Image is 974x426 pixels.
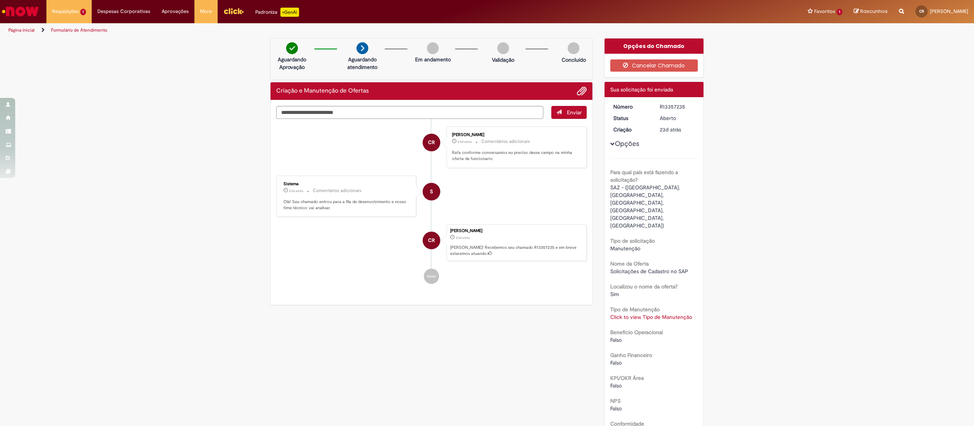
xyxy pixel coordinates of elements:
span: 1 [80,9,86,15]
div: Camila Garcia Rafael [423,134,440,151]
span: Manutenção [610,245,640,252]
b: Tipo de solicitação [610,237,655,244]
img: arrow-next.png [356,42,368,54]
p: Rafa conforme conversamos eu preciso desse campo na minha oferta de funcionario [452,150,579,162]
b: Nome da Oferta [610,260,649,267]
dt: Status [608,114,654,122]
p: Aguardando atendimento [344,56,381,71]
a: Formulário de Atendimento [51,27,107,33]
div: Opções do Chamado [605,38,704,54]
img: check-circle-green.png [286,42,298,54]
span: 23d atrás [458,139,472,144]
div: Camila Garcia Rafael [423,232,440,249]
b: Beneficio Operacional [610,329,663,336]
p: Em andamento [415,56,451,63]
h2: Criação e Manutenção de Ofertas Histórico de tíquete [276,88,369,94]
span: Falso [610,382,622,389]
b: Tipo de Manutenção [610,306,660,313]
dt: Criação [608,126,654,133]
time: 05/08/2025 17:50:14 [456,235,470,240]
time: 05/08/2025 17:50:17 [289,189,303,193]
span: CR [428,231,435,250]
button: Cancelar Chamado [610,59,698,72]
span: S [430,183,433,201]
div: System [423,183,440,200]
img: ServiceNow [1,4,40,19]
b: KPI/OKR Área [610,375,644,381]
p: +GenAi [280,8,299,17]
span: CR [919,9,924,14]
span: Despesas Corporativas [97,8,150,15]
div: Padroniza [255,8,299,17]
p: Validação [492,56,514,64]
p: [PERSON_NAME]! Recebemos seu chamado R13357235 e em breve estaremos atuando. [450,245,582,256]
p: Concluído [562,56,586,64]
p: Aguardando Aprovação [274,56,310,71]
ul: Histórico de tíquete [276,119,587,291]
img: img-circle-grey.png [427,42,439,54]
span: 23d atrás [660,126,681,133]
a: Página inicial [8,27,35,33]
b: Para qual país está fazendo a solicitação? [610,169,678,183]
img: img-circle-grey.png [568,42,579,54]
button: Enviar [551,106,587,119]
div: Aberto [660,114,695,122]
span: Favoritos [814,8,835,15]
span: 23d atrás [456,235,470,240]
b: Localizou o nome da oferta? [610,283,678,290]
img: img-circle-grey.png [497,42,509,54]
span: Falso [610,405,622,412]
div: Sistema [283,182,410,186]
ul: Trilhas de página [6,23,644,37]
span: Enviar [567,109,582,116]
textarea: Digite sua mensagem aqui... [276,106,543,119]
span: [PERSON_NAME] [930,8,968,14]
small: Comentários adicionais [313,187,361,194]
span: Rascunhos [860,8,888,15]
span: Aprovações [162,8,189,15]
img: click_logo_yellow_360x200.png [223,5,244,17]
span: 1 [837,9,842,15]
div: [PERSON_NAME] [450,229,582,233]
span: Falso [610,359,622,366]
span: CR [428,133,435,152]
time: 05/08/2025 17:50:42 [458,139,472,144]
span: Sim [610,291,619,298]
p: Olá! Seu chamado entrou para a fila de desenvolvimento e nosso time técnico vai analisar. [283,199,410,211]
time: 05/08/2025 17:50:14 [660,126,681,133]
div: [PERSON_NAME] [452,133,579,137]
small: Comentários adicionais [481,138,530,145]
b: Ganho Financeiro [610,352,652,359]
b: NPS [610,397,621,404]
div: 05/08/2025 17:50:14 [660,126,695,133]
li: Camila Garcia Rafael [276,224,587,261]
span: Solicitações de Cadastro no SAP [610,268,688,275]
button: Adicionar anexos [577,86,587,96]
dt: Número [608,103,654,111]
div: R13357235 [660,103,695,111]
span: SAZ - ([GEOGRAPHIC_DATA], [GEOGRAPHIC_DATA], [GEOGRAPHIC_DATA], [GEOGRAPHIC_DATA], [GEOGRAPHIC_DA... [610,184,681,229]
span: Falso [610,336,622,343]
span: Sua solicitação foi enviada [610,86,673,93]
span: More [200,8,212,15]
span: 23d atrás [289,189,303,193]
a: Rascunhos [854,8,888,15]
span: Requisições [52,8,79,15]
a: Click to view Tipo de Manutenção [610,314,692,320]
